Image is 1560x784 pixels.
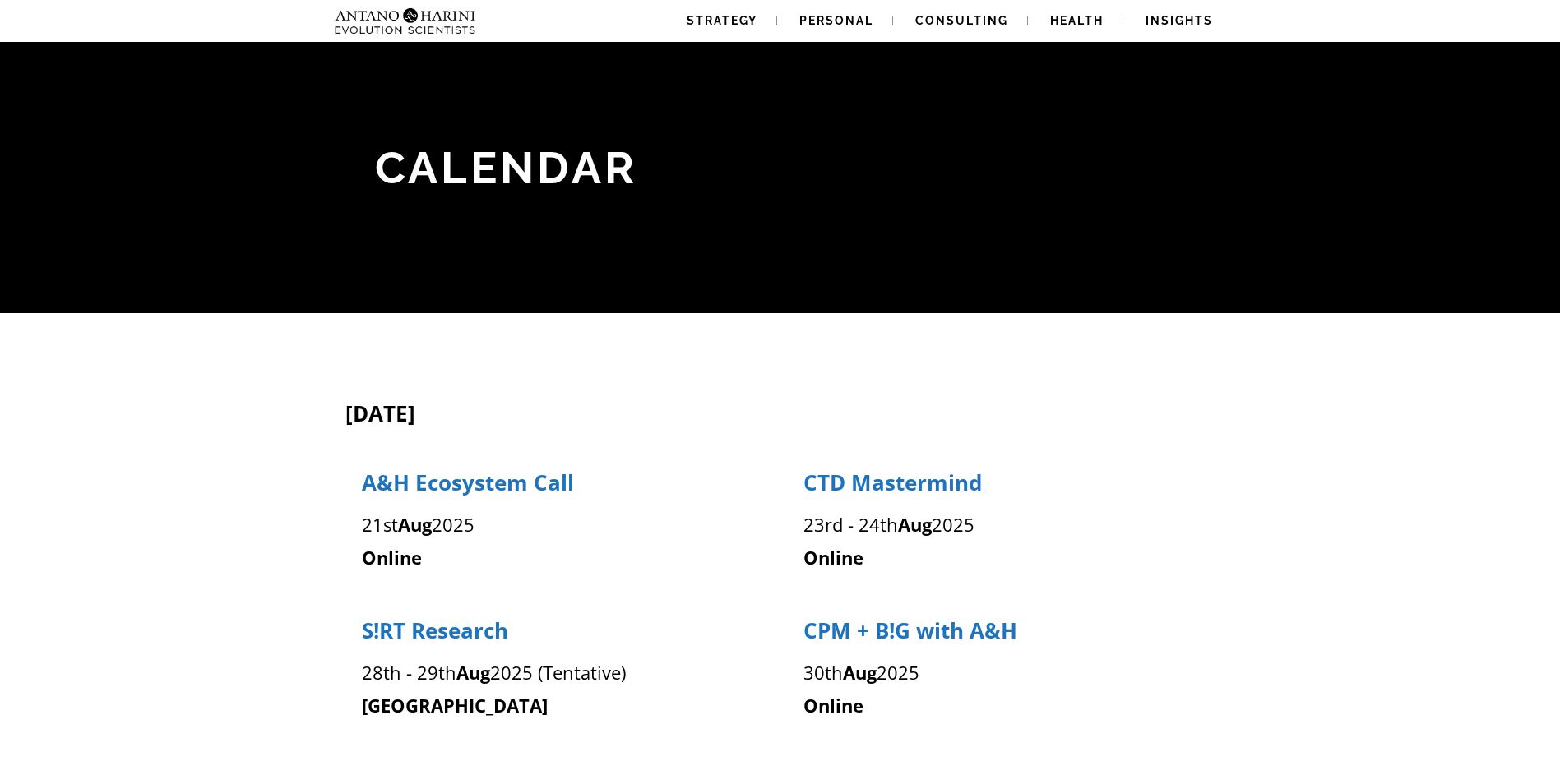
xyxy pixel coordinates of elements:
span: Strategy [687,14,757,27]
p: 30th 2025 [803,657,1199,689]
strong: Online [803,545,863,570]
span: Calendar [375,141,637,194]
span: [DATE] [345,399,415,428]
span: Consulting [915,14,1008,27]
strong: Online [803,693,863,717]
strong: Aug [898,512,932,537]
span: Personal [799,14,873,27]
span: Health [1050,14,1104,27]
span: Insights [1146,14,1213,27]
strong: Online [362,545,422,570]
p: 28th - 29th 2025 (Tentative) [362,657,757,722]
span: CTD Mastermind [803,468,982,497]
strong: Aug [843,660,877,685]
strong: Aug [398,512,432,537]
strong: Aug [456,660,490,685]
p: 21st 2025 [362,509,757,542]
span: S!RT Research [362,616,508,645]
span: CPM + B!G with A&H [803,616,1017,645]
p: 23rd - 24th 2025 [803,509,1199,542]
span: A&H Ecosystem Call [362,468,574,497]
strong: [GEOGRAPHIC_DATA] [362,693,548,717]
